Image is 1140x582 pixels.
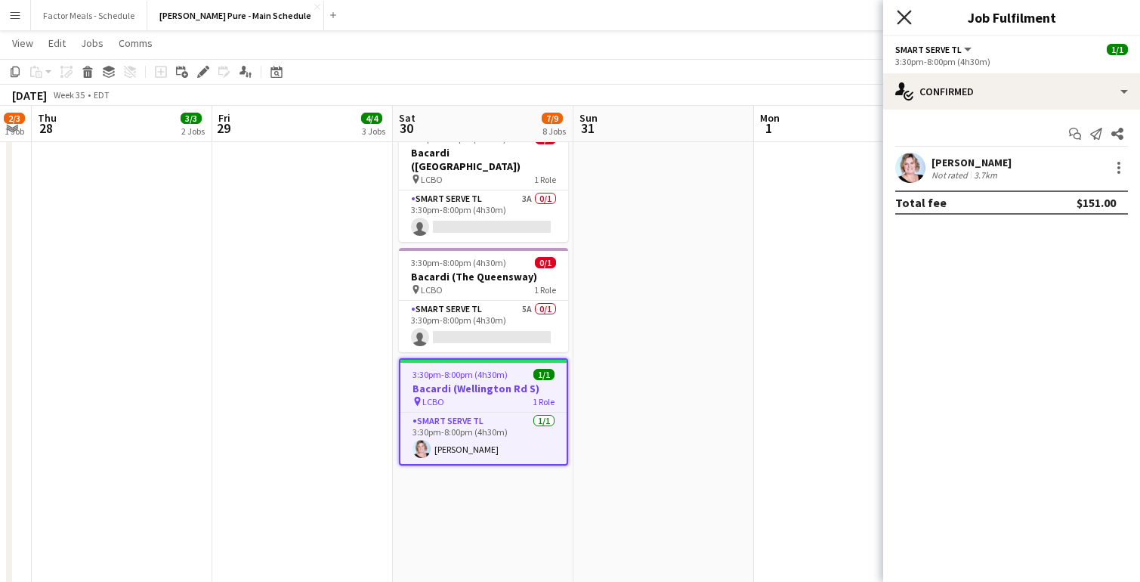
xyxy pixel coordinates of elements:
div: $151.00 [1077,195,1116,210]
a: Edit [42,33,72,53]
span: Week 35 [50,89,88,101]
app-job-card: 3:30pm-8:00pm (4h30m)0/1Bacardi ([GEOGRAPHIC_DATA]) LCBO1 RoleSmart Serve TL3A0/13:30pm-8:00pm (4... [399,124,568,242]
span: 1/1 [1107,44,1128,55]
span: 4/4 [361,113,382,124]
span: 0/1 [535,257,556,268]
span: 29 [216,119,230,137]
div: Total fee [895,195,947,210]
div: 3:30pm-8:00pm (4h30m) [895,56,1128,67]
app-card-role: Smart Serve TL5A0/13:30pm-8:00pm (4h30m) [399,301,568,352]
span: 2/3 [4,113,25,124]
div: 8 Jobs [542,125,566,137]
a: View [6,33,39,53]
a: Jobs [75,33,110,53]
span: 1 Role [534,174,556,185]
div: 3 Jobs [362,125,385,137]
div: 3.7km [971,169,1000,181]
span: LCBO [422,396,444,407]
span: 1 [758,119,780,137]
span: 3:30pm-8:00pm (4h30m) [412,369,508,380]
h3: Bacardi (The Queensway) [399,270,568,283]
div: 1 Job [5,125,24,137]
span: 28 [36,119,57,137]
span: 3:30pm-8:00pm (4h30m) [411,257,506,268]
app-job-card: 3:30pm-8:00pm (4h30m)0/1Bacardi (The Queensway) LCBO1 RoleSmart Serve TL5A0/13:30pm-8:00pm (4h30m) [399,248,568,352]
div: Confirmed [883,73,1140,110]
span: Comms [119,36,153,50]
div: 2 Jobs [181,125,205,137]
span: 31 [577,119,598,137]
span: 3/3 [181,113,202,124]
span: Mon [760,111,780,125]
app-card-role: Smart Serve TL1/13:30pm-8:00pm (4h30m)[PERSON_NAME] [400,413,567,464]
h3: Bacardi (Wellington Rd S) [400,382,567,395]
span: Smart Serve TL [895,44,962,55]
span: Jobs [81,36,103,50]
span: LCBO [421,174,443,185]
button: [PERSON_NAME] Pure - Main Schedule [147,1,324,30]
div: Not rated [931,169,971,181]
div: [PERSON_NAME] [931,156,1012,169]
span: LCBO [421,284,443,296]
span: Edit [48,36,66,50]
div: [DATE] [12,88,47,103]
button: Factor Meals - Schedule [31,1,147,30]
app-card-role: Smart Serve TL3A0/13:30pm-8:00pm (4h30m) [399,190,568,242]
span: Sat [399,111,416,125]
div: EDT [94,89,110,101]
span: 1/1 [533,369,555,380]
button: Smart Serve TL [895,44,974,55]
span: Sun [579,111,598,125]
span: View [12,36,33,50]
span: Thu [38,111,57,125]
span: Fri [218,111,230,125]
span: 1 Role [534,284,556,296]
app-job-card: 3:30pm-8:00pm (4h30m)1/1Bacardi (Wellington Rd S) LCBO1 RoleSmart Serve TL1/13:30pm-8:00pm (4h30m... [399,358,568,466]
h3: Job Fulfilment [883,8,1140,27]
span: 30 [397,119,416,137]
h3: Bacardi ([GEOGRAPHIC_DATA]) [399,146,568,173]
a: Comms [113,33,159,53]
span: 1 Role [533,396,555,407]
span: 7/9 [542,113,563,124]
